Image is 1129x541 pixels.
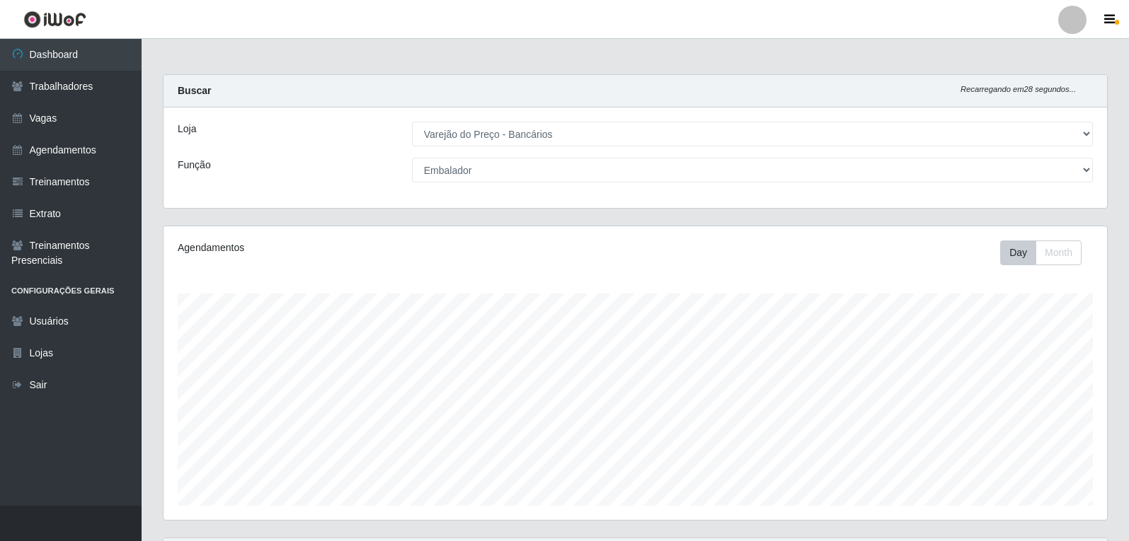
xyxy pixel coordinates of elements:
[1000,240,1036,265] button: Day
[178,85,211,96] strong: Buscar
[1000,240,1082,265] div: First group
[23,11,86,28] img: CoreUI Logo
[1036,240,1082,265] button: Month
[961,85,1076,93] i: Recarregando em 28 segundos...
[178,122,196,136] label: Loja
[178,240,546,255] div: Agendamentos
[178,158,211,173] label: Função
[1000,240,1093,265] div: Toolbar with button groups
